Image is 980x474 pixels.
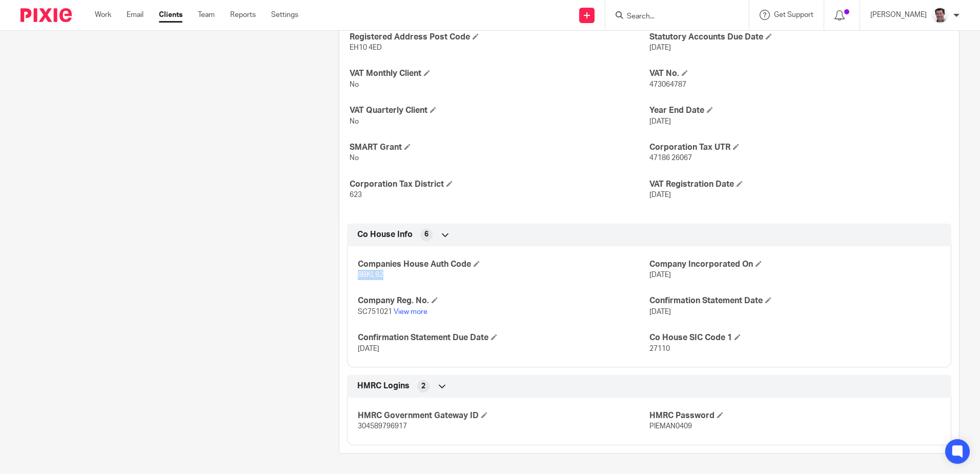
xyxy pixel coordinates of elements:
h4: Statutory Accounts Due Date [649,32,949,43]
h4: Confirmation Statement Due Date [358,332,649,343]
h4: HMRC Government Gateway ID [358,410,649,421]
span: [DATE] [649,44,671,51]
input: Search [626,12,718,22]
span: No [350,154,359,162]
h4: VAT No. [649,68,949,79]
span: 6 [424,229,428,240]
h4: Co House SIC Code 1 [649,332,941,343]
h4: Confirmation Statement Date [649,295,941,306]
h4: Company Incorporated On [649,259,941,270]
span: SC751021 [358,308,392,315]
span: 473064787 [649,81,686,88]
span: [DATE] [649,271,671,279]
a: Settings [271,10,298,20]
h4: VAT Quarterly Client [350,105,649,116]
img: Pixie [21,8,72,22]
h4: HMRC Password [649,410,941,421]
span: [DATE] [649,308,671,315]
h4: Year End Date [649,105,949,116]
a: Team [198,10,215,20]
span: EH10 4ED [350,44,382,51]
span: [DATE] [649,191,671,199]
h4: SMART Grant [350,142,649,153]
p: [PERSON_NAME] [870,10,927,20]
a: Clients [159,10,182,20]
h4: VAT Registration Date [649,179,949,190]
a: View more [394,308,427,315]
span: [DATE] [358,345,379,352]
h4: Companies House Auth Code [358,259,649,270]
h4: VAT Monthly Client [350,68,649,79]
span: Co House Info [357,229,413,240]
span: [DATE] [649,118,671,125]
span: No [350,81,359,88]
img: Facebook%20Profile%20picture%20(2).jpg [932,7,948,24]
a: Email [127,10,144,20]
span: 304589796917 [358,423,407,430]
span: 8BKL92 [358,271,383,279]
span: 2 [421,381,425,391]
span: Get Support [774,11,813,18]
h4: Corporation Tax District [350,179,649,190]
span: HMRC Logins [357,381,410,391]
h4: Company Reg. No. [358,295,649,306]
a: Work [95,10,111,20]
span: 47186 26067 [649,154,692,162]
h4: Registered Address Post Code [350,32,649,43]
span: No [350,118,359,125]
span: 27110 [649,345,670,352]
a: Reports [230,10,256,20]
h4: Corporation Tax UTR [649,142,949,153]
span: PIEMAN0409 [649,423,692,430]
span: 623 [350,191,362,199]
